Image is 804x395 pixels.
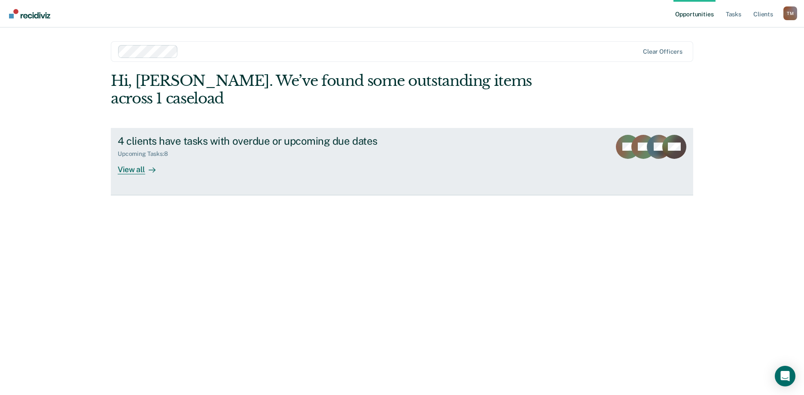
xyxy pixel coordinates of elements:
div: Hi, [PERSON_NAME]. We’ve found some outstanding items across 1 caseload [111,72,577,107]
div: Open Intercom Messenger [775,366,795,386]
div: T M [783,6,797,20]
div: Clear officers [643,48,682,55]
button: Profile dropdown button [783,6,797,20]
img: Recidiviz [9,9,50,18]
div: 4 clients have tasks with overdue or upcoming due dates [118,135,419,147]
div: View all [118,158,166,174]
a: 4 clients have tasks with overdue or upcoming due datesUpcoming Tasks:8View all [111,128,693,195]
div: Upcoming Tasks : 8 [118,150,175,158]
